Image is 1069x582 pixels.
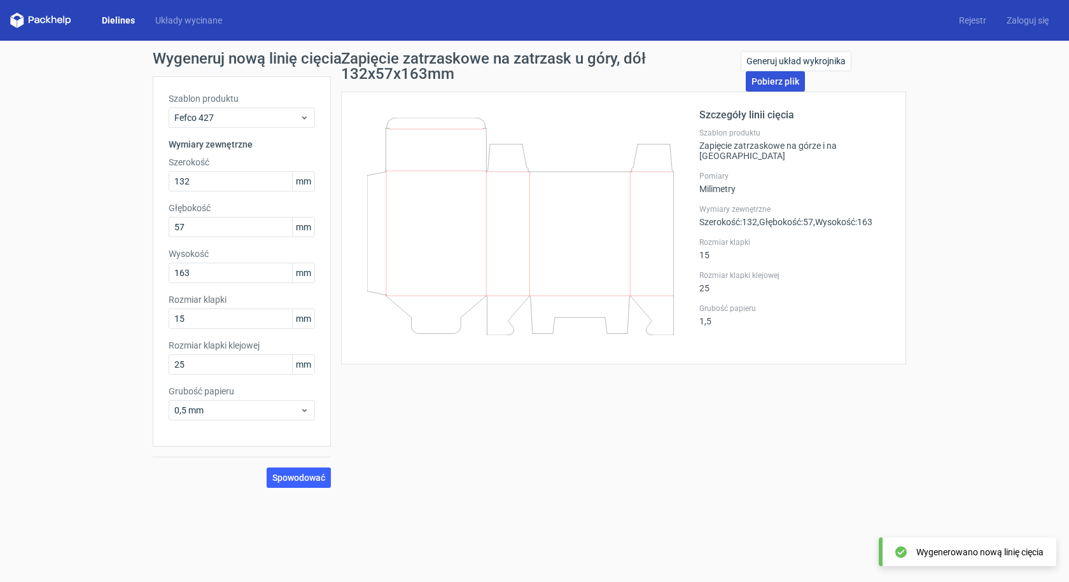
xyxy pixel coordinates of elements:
[699,128,760,137] font: Szablon produktu
[916,547,1044,557] font: Wygenerowano nową linię cięcia
[92,14,145,27] a: Dielines
[169,249,209,259] font: Wysokość
[272,473,325,483] font: Spowodować
[296,314,311,324] font: mm
[174,113,214,123] font: Fefco 427
[169,94,239,104] font: Szablon produktu
[102,15,135,25] font: Dielines
[155,15,222,25] font: Układy wycinane
[759,217,801,227] font: Głębokość
[813,217,815,227] font: ,
[855,217,857,227] font: :
[740,217,742,227] font: :
[169,386,234,396] font: Grubość papieru
[169,340,260,350] font: Rozmiar klapki klejowej
[699,271,779,280] font: Rozmiar klapki klejowej
[296,222,311,232] font: mm
[145,14,232,27] a: Układy wycinane
[169,294,227,305] font: Rozmiar klapki
[296,176,311,186] font: mm
[746,56,846,66] font: Generuj układ wykrojnika
[169,139,253,149] font: Wymiary zewnętrzne
[169,157,209,167] font: Szerokość
[959,15,986,25] font: Rejestr
[699,109,794,121] font: Szczegóły linii cięcia
[949,14,996,27] a: Rejestr
[699,141,837,161] font: Zapięcie zatrzaskowe na górze i na [GEOGRAPHIC_DATA]
[699,304,756,313] font: Grubość papieru
[699,250,709,260] font: 15
[857,217,872,227] font: 163
[751,76,799,87] font: Pobierz plik
[174,405,204,415] font: 0,5 mm
[341,50,646,83] font: Zapięcie zatrzaskowe na zatrzask u góry, dół 132x57x163mm
[296,268,311,278] font: mm
[746,71,805,92] a: Pobierz plik
[742,217,757,227] font: 132
[699,184,736,194] font: Milimetry
[699,205,771,214] font: Wymiary zewnętrzne
[699,217,740,227] font: Szerokość
[1007,15,1049,25] font: Zaloguj się
[741,51,851,71] a: Generuj układ wykrojnika
[296,359,311,370] font: mm
[267,468,331,488] button: Spowodować
[699,238,750,247] font: Rozmiar klapki
[699,172,729,181] font: Pomiary
[803,217,813,227] font: 57
[801,217,803,227] font: :
[757,217,759,227] font: ,
[169,203,211,213] font: Głębokość
[153,50,342,67] font: Wygeneruj nową linię cięcia
[699,283,709,293] font: 25
[815,217,855,227] font: Wysokość
[699,316,711,326] font: 1,5
[996,14,1059,27] a: Zaloguj się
